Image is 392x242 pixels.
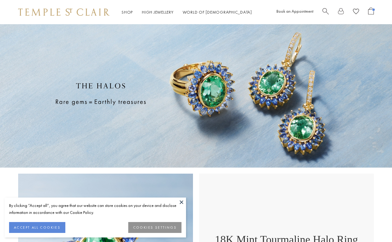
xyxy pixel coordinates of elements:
a: World of [DEMOGRAPHIC_DATA]World of [DEMOGRAPHIC_DATA] [183,9,252,15]
a: Book an Appointment [276,8,313,14]
a: Search [322,8,329,17]
iframe: Gorgias live chat messenger [362,214,386,236]
div: By clicking “Accept all”, you agree that our website can store cookies on your device and disclos... [9,202,181,216]
a: Open Shopping Bag [368,8,374,17]
img: Temple St. Clair [18,8,109,16]
button: COOKIES SETTINGS [128,222,181,233]
button: ACCEPT ALL COOKIES [9,222,65,233]
nav: Main navigation [122,8,252,16]
a: ShopShop [122,9,133,15]
a: View Wishlist [353,8,359,17]
a: High JewelleryHigh Jewellery [142,9,174,15]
